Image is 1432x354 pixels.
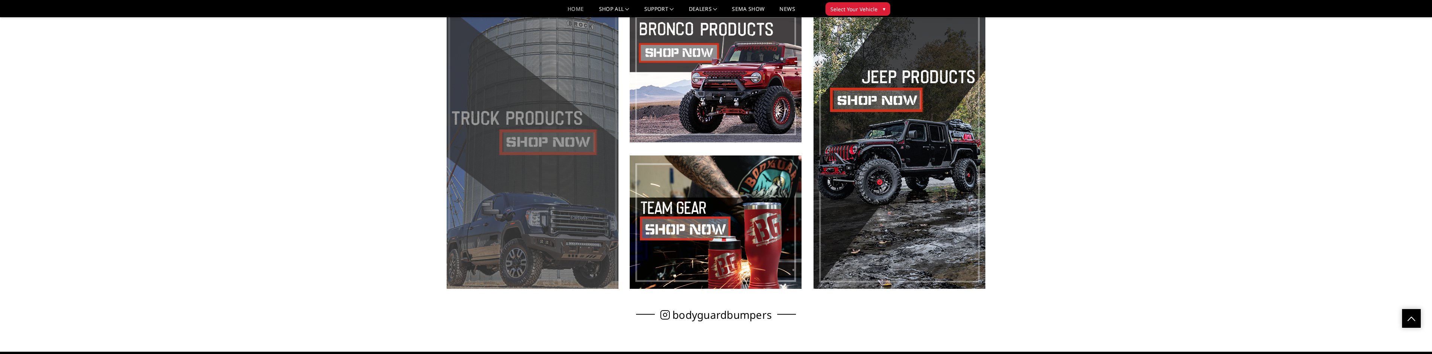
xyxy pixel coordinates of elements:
button: Select Your Vehicle [826,2,890,16]
span: bodyguardbumpers [672,311,772,319]
a: Support [644,6,674,17]
span: Select Your Vehicle [830,5,878,13]
a: shop all [599,6,629,17]
a: Home [568,6,584,17]
span: ▾ [883,5,885,13]
a: Click to Top [1402,309,1421,328]
a: News [779,6,795,17]
a: SEMA Show [732,6,764,17]
a: Dealers [689,6,717,17]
